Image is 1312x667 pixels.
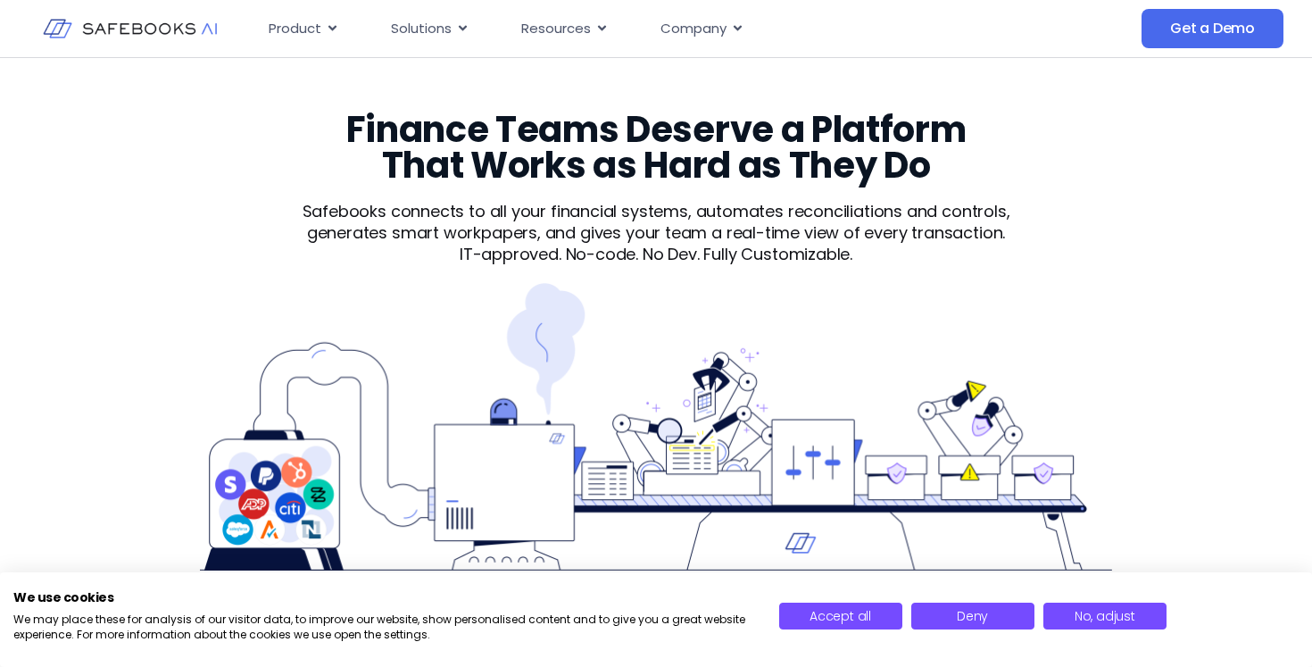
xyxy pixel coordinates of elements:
[911,603,1034,629] button: Deny all cookies
[270,244,1041,265] p: IT-approved. No-code. No Dev. Fully Customizable.
[810,607,871,625] span: Accept all
[254,12,999,46] div: Menu Toggle
[1142,9,1283,48] a: Get a Demo
[957,607,988,625] span: Deny
[779,603,902,629] button: Accept all cookies
[13,589,752,605] h2: We use cookies
[254,12,999,46] nav: Menu
[1075,607,1135,625] span: No, adjust
[660,19,727,39] span: Company
[391,19,452,39] span: Solutions
[311,112,1001,183] h3: Finance Teams Deserve a Platform That Works as Hard as They Do
[521,19,591,39] span: Resources
[200,283,1112,571] img: Product 1
[270,201,1041,244] p: Safebooks connects to all your financial systems, automates reconciliations and controls, generat...
[1170,20,1255,38] span: Get a Demo
[269,19,321,39] span: Product
[13,613,752,643] p: We may place these for analysis of our visitor data, to improve our website, show personalised co...
[1043,603,1167,629] button: Adjust cookie preferences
